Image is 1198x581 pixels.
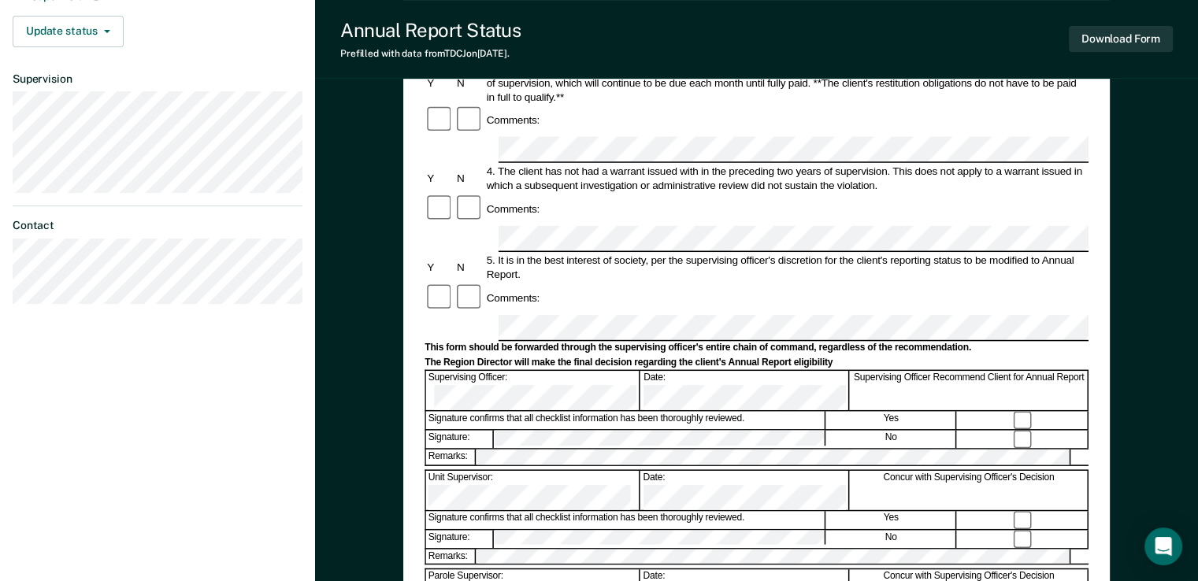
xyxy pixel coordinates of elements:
div: Prefilled with data from TDCJ on [DATE] . [340,48,521,59]
div: Comments: [484,113,542,128]
dt: Contact [13,219,302,232]
div: Y [425,261,454,275]
div: 3. The client has maintained compliance with all restitution obligations in accordance to PD/POP-... [484,61,1089,104]
div: Y [425,76,454,90]
div: The Region Director will make the final decision regarding the client's Annual Report eligibility [425,356,1089,368]
div: Annual Report Status [340,19,521,42]
div: 5. It is in the best interest of society, per the supervising officer's discretion for the client... [484,253,1089,282]
div: No [826,530,957,548]
div: 4. The client has not had a warrant issued with in the preceding two years of supervision. This d... [484,165,1089,193]
div: No [826,431,957,449]
div: This form should be forwarded through the supervising officer's entire chain of command, regardle... [425,342,1089,355]
div: N [454,172,484,186]
div: Date: [641,371,849,410]
div: Signature confirms that all checklist information has been thoroughly reviewed. [426,412,825,430]
div: Remarks: [426,549,477,564]
div: N [454,76,484,90]
div: Signature: [426,431,494,449]
div: Date: [641,470,849,509]
div: Supervising Officer: [426,371,640,410]
dt: Supervision [13,72,302,86]
div: Signature: [426,530,494,548]
div: N [454,261,484,275]
div: Comments: [484,202,542,216]
div: Unit Supervisor: [426,470,640,509]
div: Y [425,172,454,186]
div: Comments: [484,291,542,305]
div: Supervising Officer Recommend Client for Annual Report [851,371,1089,410]
button: Download Form [1069,26,1173,52]
button: Update status [13,16,124,47]
div: Remarks: [426,450,477,464]
div: Signature confirms that all checklist information has been thoroughly reviewed. [426,511,825,529]
div: Concur with Supervising Officer's Decision [850,470,1089,509]
div: Open Intercom Messenger [1144,527,1182,565]
div: Yes [826,412,957,430]
div: Yes [826,511,957,529]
